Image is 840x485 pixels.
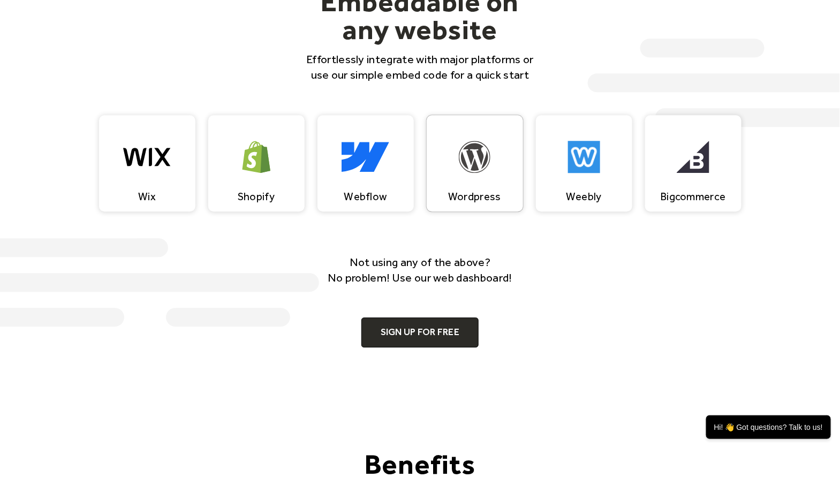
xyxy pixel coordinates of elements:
a: Shopify [208,115,305,211]
a: Wix [99,115,195,211]
div: Wix [138,190,156,203]
a: Webflow [317,115,414,211]
p: Effortlessly integrate with major platforms or use our simple embed code for a quick start [300,51,540,83]
div: Weebly [566,190,602,203]
a: Sign up for free [361,317,479,347]
h3: Benefits [313,450,527,478]
a: Bigcommerce [645,115,741,211]
a: Wordpress [427,115,523,211]
p: Not using any of the above? No problem! Use our web dashboard! [313,254,527,286]
div: Shopify [238,190,275,203]
div: Bigcommerce [660,190,725,203]
div: Webflow [344,190,387,203]
div: Wordpress [448,190,501,203]
a: Weebly [536,115,632,211]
